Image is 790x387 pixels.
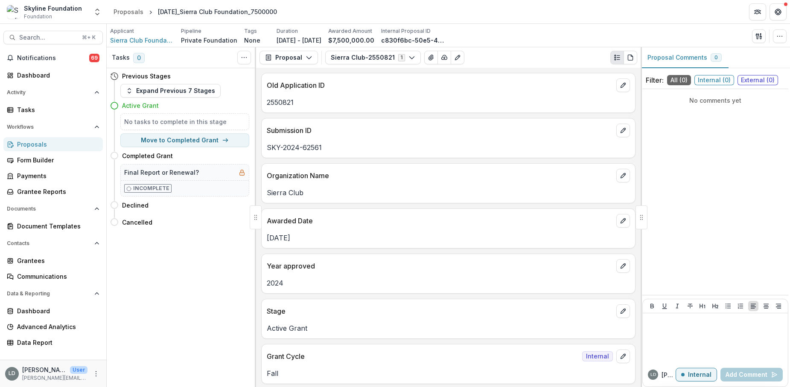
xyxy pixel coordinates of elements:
p: SKY-2024-62561 [267,142,630,153]
button: Heading 2 [710,301,720,311]
div: Communications [17,272,96,281]
h4: Previous Stages [122,72,171,81]
span: 69 [89,54,99,62]
button: Open Documents [3,202,103,216]
p: Old Application ID [267,80,613,90]
button: Heading 1 [697,301,708,311]
p: Year approved [267,261,613,271]
button: PDF view [624,51,637,64]
button: Proposal Comments [641,47,729,68]
button: Partners [749,3,766,20]
span: All ( 0 ) [667,75,691,85]
a: Proposals [110,6,147,18]
span: Notifications [17,55,89,62]
button: Add Comment [720,368,783,381]
span: 0 [133,53,145,63]
button: edit [616,169,630,182]
button: Open Workflows [3,120,103,134]
div: Proposals [17,140,96,149]
span: Foundation [24,13,52,20]
button: edit [616,78,630,92]
div: Grantee Reports [17,187,96,196]
button: Open Data & Reporting [3,287,103,300]
div: Dashboard [17,71,96,80]
div: Grantees [17,256,96,265]
p: User [70,366,87,374]
p: Awarded Amount [328,27,372,35]
a: Proposals [3,137,103,151]
button: Proposal [259,51,318,64]
p: Tags [244,27,257,35]
p: Private Foundation [181,36,237,45]
div: Document Templates [17,222,96,231]
p: Internal Proposal ID [381,27,431,35]
a: Sierra Club Foundation [110,36,174,45]
p: [PERSON_NAME] [662,370,676,379]
div: Lisa Dinh [650,373,656,377]
p: Awarded Date [267,216,613,226]
div: Advanced Analytics [17,322,96,331]
p: Stage [267,306,613,316]
button: Sierra Club-25508211 [325,51,421,64]
a: Communications [3,269,103,283]
button: Open Activity [3,86,103,99]
p: Active Grant [267,323,630,333]
p: [PERSON_NAME] [22,365,67,374]
div: Tasks [17,105,96,114]
nav: breadcrumb [110,6,280,18]
button: edit [616,124,630,137]
p: Filter: [646,75,664,85]
button: View Attached Files [424,51,438,64]
p: c830f6bc-50e5-427b-a34d-80b3d8de70c1 [381,36,445,45]
button: Plaintext view [610,51,624,64]
button: Italicize [672,301,682,311]
p: [DATE] - [DATE] [277,36,321,45]
p: Incomplete [133,185,169,192]
span: Data & Reporting [7,291,91,297]
p: Organization Name [267,170,613,181]
p: Fall [267,368,630,378]
span: Internal ( 0 ) [694,75,734,85]
button: edit [616,304,630,318]
p: Internal [688,371,711,378]
button: Align Center [761,301,771,311]
button: Move to Completed Grant [120,133,249,147]
div: Payments [17,171,96,180]
a: Advanced Analytics [3,320,103,334]
span: Search... [19,34,77,41]
p: [PERSON_NAME][EMAIL_ADDRESS][DOMAIN_NAME] [22,374,87,382]
a: Grantee Reports [3,185,103,199]
button: Get Help [770,3,787,20]
h4: Declined [122,201,149,210]
button: Align Right [773,301,784,311]
span: Documents [7,206,91,212]
button: Edit as form [451,51,464,64]
button: Search... [3,31,103,44]
p: Applicant [110,27,134,35]
span: External ( 0 ) [738,75,778,85]
h5: No tasks to complete in this stage [124,117,245,126]
a: Dashboard [3,304,103,318]
button: Open Contacts [3,237,103,250]
p: [DATE] [267,233,630,243]
button: Align Left [748,301,758,311]
button: Internal [676,368,717,381]
a: Tasks [3,103,103,117]
p: 2550821 [267,97,630,107]
div: Dashboard [17,306,96,315]
button: Expand Previous 7 Stages [120,84,221,98]
p: 2024 [267,278,630,288]
p: None [244,36,260,45]
div: [DATE]_Sierra Club Foundation_7500000 [158,7,277,16]
p: No comments yet [646,96,785,105]
div: Form Builder [17,156,96,165]
p: Grant Cycle [267,351,579,361]
button: Bullet List [723,301,733,311]
div: ⌘ + K [80,33,97,42]
button: Notifications69 [3,51,103,65]
span: 0 [714,55,718,61]
a: Form Builder [3,153,103,167]
h4: Active Grant [122,101,159,110]
p: Duration [277,27,298,35]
